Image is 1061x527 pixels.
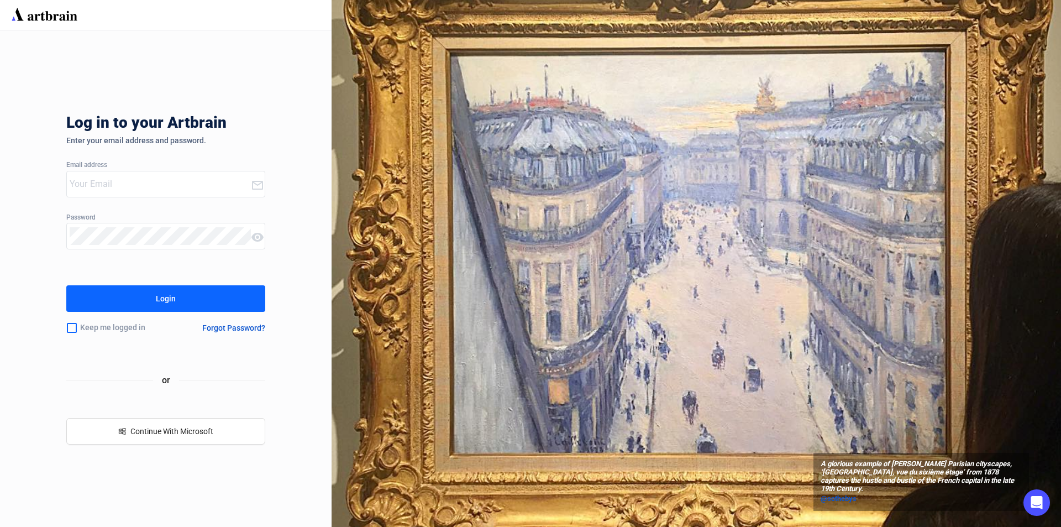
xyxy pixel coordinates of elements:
button: Login [66,285,265,312]
input: Your Email [70,175,251,193]
span: @sothebys [821,494,857,503]
a: @sothebys [821,493,1022,504]
div: Forgot Password? [202,323,265,332]
span: Continue With Microsoft [130,427,213,436]
div: Open Intercom Messenger [1023,489,1050,516]
span: windows [118,427,126,435]
div: Email address [66,161,265,169]
span: A glorious example of [PERSON_NAME] Parisian cityscapes, ‘[GEOGRAPHIC_DATA], vue du sixième étage... [821,460,1022,493]
span: or [153,373,179,387]
div: Login [156,290,176,307]
button: windowsContinue With Microsoft [66,418,265,445]
div: Password [66,214,265,222]
div: Log in to your Artbrain [66,114,398,136]
div: Enter your email address and password. [66,136,265,145]
div: Keep me logged in [66,316,176,340]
